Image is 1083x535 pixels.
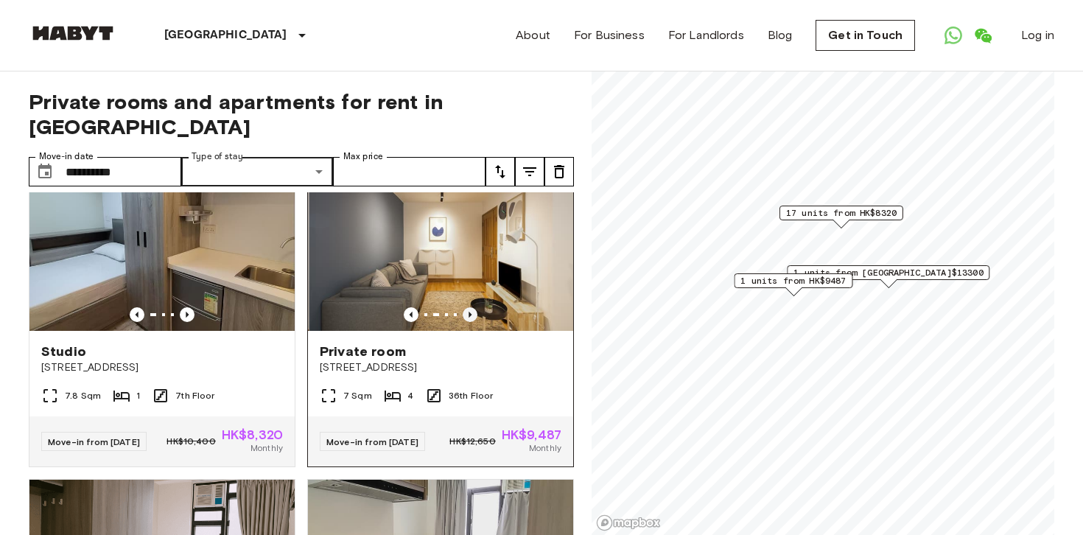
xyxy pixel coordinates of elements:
img: Habyt [29,26,117,41]
button: Previous image [463,307,477,322]
label: Type of stay [192,150,243,163]
a: Open WhatsApp [939,21,968,50]
a: Log in [1021,27,1054,44]
span: 1 units from [GEOGRAPHIC_DATA]$13300 [793,266,983,279]
button: tune [486,157,515,186]
a: About [516,27,550,44]
a: Get in Touch [816,20,915,51]
button: Previous image [180,307,194,322]
button: Previous image [130,307,144,322]
a: Marketing picture of unit HK-01-067-042-01Previous imagePrevious imageStudio[STREET_ADDRESS]7.8 S... [29,153,295,467]
div: Map marker [787,265,989,288]
span: Move-in from [DATE] [48,436,140,447]
span: 36th Floor [449,389,494,402]
img: Marketing picture of unit HK-01-067-042-01 [29,154,295,331]
div: Map marker [734,273,852,296]
label: Move-in date [39,150,94,163]
button: tune [515,157,544,186]
span: 17 units from HK$8320 [786,206,897,220]
span: 7 Sqm [343,389,372,402]
a: For Landlords [668,27,744,44]
span: 1 units from HK$9487 [740,274,846,287]
button: Choose date, selected date is 9 Oct 2025 [30,157,60,186]
label: Max price [343,150,383,163]
p: [GEOGRAPHIC_DATA] [164,27,287,44]
div: Map marker [779,206,903,228]
span: HK$8,320 [222,428,283,441]
span: HK$9,487 [502,428,561,441]
a: Open WeChat [968,21,998,50]
span: [STREET_ADDRESS] [41,360,283,375]
span: 1 [136,389,140,402]
span: 7.8 Sqm [65,389,101,402]
span: 7th Floor [175,389,214,402]
span: Private rooms and apartments for rent in [GEOGRAPHIC_DATA] [29,89,574,139]
a: Blog [768,27,793,44]
span: Move-in from [DATE] [326,436,418,447]
span: Private room [320,343,406,360]
a: Marketing picture of unit HK-01-015-001-02Marketing picture of unit HK-01-015-001-02Previous imag... [307,153,574,467]
button: tune [544,157,574,186]
span: [STREET_ADDRESS] [320,360,561,375]
span: 4 [407,389,413,402]
span: Monthly [529,441,561,455]
span: HK$10,400 [167,435,215,448]
button: Previous image [404,307,418,322]
span: HK$12,650 [449,435,495,448]
span: Studio [41,343,86,360]
img: Marketing picture of unit HK-01-015-001-02 [309,154,575,331]
span: Monthly [250,441,283,455]
a: For Business [574,27,645,44]
a: Mapbox logo [596,514,661,531]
